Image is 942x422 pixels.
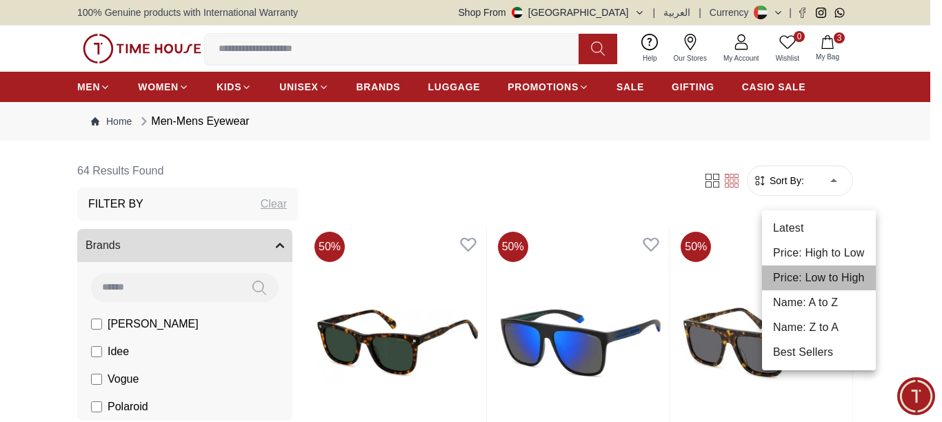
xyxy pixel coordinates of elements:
[762,340,876,365] li: Best Sellers
[762,315,876,340] li: Name: Z to A
[762,265,876,290] li: Price: Low to High
[762,216,876,241] li: Latest
[897,377,935,415] div: Chat Widget
[762,241,876,265] li: Price: High to Low
[762,290,876,315] li: Name: A to Z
